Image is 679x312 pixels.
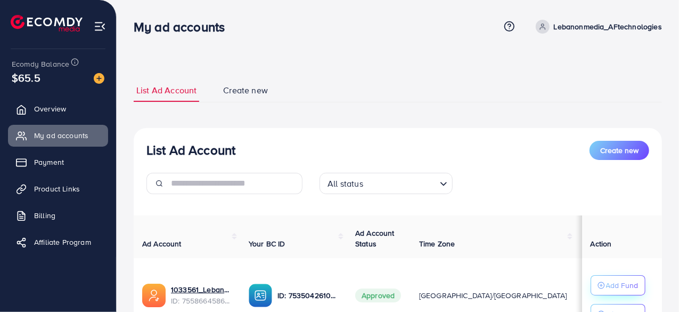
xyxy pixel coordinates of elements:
[34,103,66,114] span: Overview
[8,151,108,173] a: Payment
[223,84,268,97] span: Create new
[171,284,232,295] a: 1033561_Lebanonmedia_AFtechnologies_1759889050476
[606,279,639,292] p: Add Fund
[146,142,235,158] h3: List Ad Account
[34,157,64,167] span: Payment
[136,84,197,97] span: List Ad Account
[419,290,567,301] span: [GEOGRAPHIC_DATA]/[GEOGRAPHIC_DATA]
[355,289,401,302] span: Approved
[94,73,104,84] img: image
[34,183,80,194] span: Product Links
[600,145,639,156] span: Create new
[34,130,88,141] span: My ad accounts
[634,264,671,304] iframe: Chat
[8,125,108,146] a: My ad accounts
[8,98,108,119] a: Overview
[11,15,83,31] img: logo
[8,231,108,253] a: Affiliate Program
[277,289,338,302] p: ID: 7535042610151407617
[171,295,232,306] span: ID: 7558664586359046152
[12,70,40,85] span: $65.5
[34,237,91,247] span: Affiliate Program
[12,59,69,69] span: Ecomdy Balance
[320,173,453,194] div: Search for option
[325,176,365,191] span: All status
[591,238,612,249] span: Action
[591,275,645,295] button: Add Fund
[249,284,272,307] img: ic-ba-acc.ded83a64.svg
[355,228,395,249] span: Ad Account Status
[94,20,106,33] img: menu
[34,210,55,221] span: Billing
[554,20,662,33] p: Lebanonmedia_AFtechnologies
[142,284,166,307] img: ic-ads-acc.e4c84228.svg
[8,205,108,226] a: Billing
[134,19,233,35] h3: My ad accounts
[249,238,285,249] span: Your BC ID
[419,238,455,249] span: Time Zone
[8,178,108,199] a: Product Links
[171,284,232,306] div: <span class='underline'>1033561_Lebanonmedia_AFtechnologies_1759889050476</span></br>755866458635...
[590,141,649,160] button: Create new
[366,174,436,191] input: Search for option
[531,20,662,34] a: Lebanonmedia_AFtechnologies
[142,238,182,249] span: Ad Account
